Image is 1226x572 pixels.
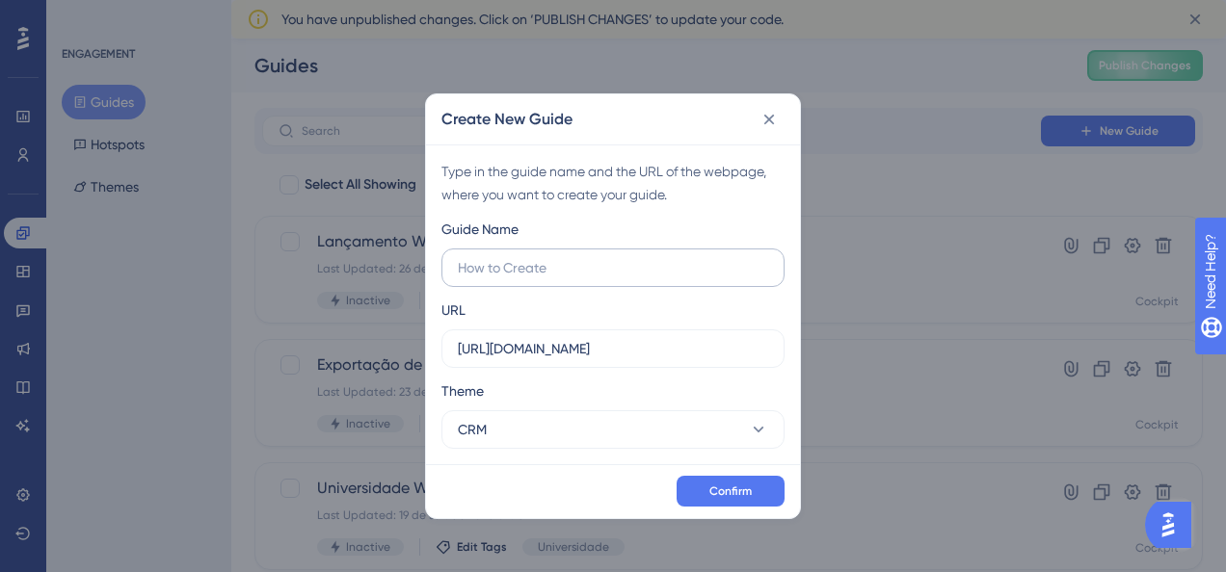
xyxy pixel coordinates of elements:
[458,418,487,441] span: CRM
[1145,496,1203,554] iframe: UserGuiding AI Assistant Launcher
[45,5,120,28] span: Need Help?
[441,108,573,131] h2: Create New Guide
[441,379,484,403] span: Theme
[709,483,752,499] span: Confirm
[441,160,785,206] div: Type in the guide name and the URL of the webpage, where you want to create your guide.
[458,338,768,359] input: https://www.example.com
[441,299,466,322] div: URL
[458,257,768,278] input: How to Create
[441,218,519,241] div: Guide Name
